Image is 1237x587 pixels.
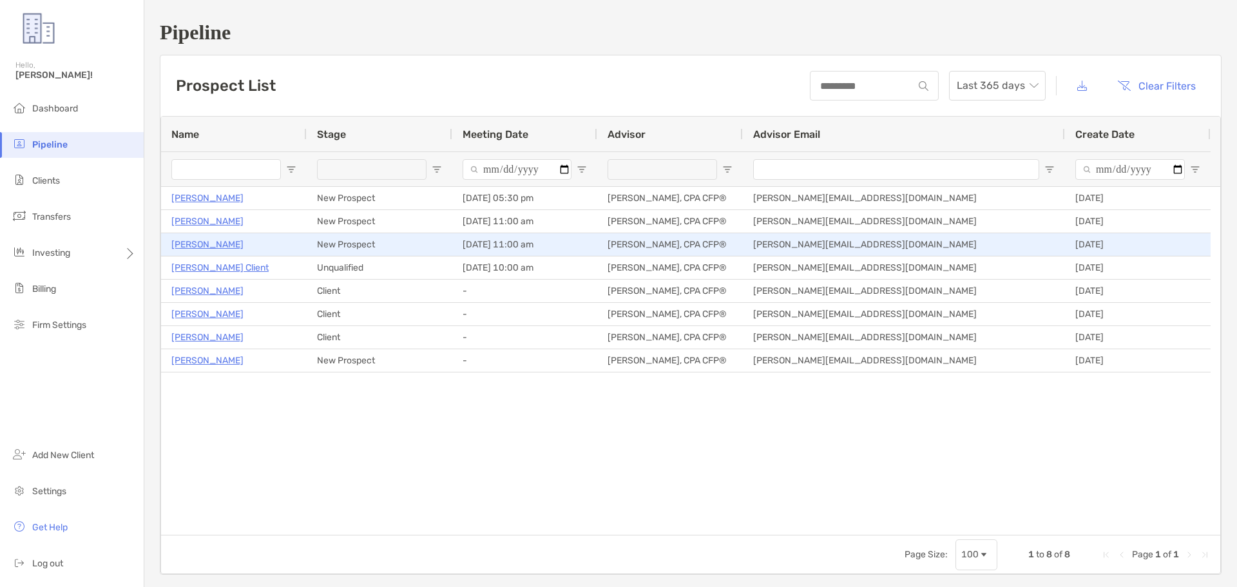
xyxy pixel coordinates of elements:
h1: Pipeline [160,21,1222,44]
span: 1 [1173,549,1179,560]
button: Open Filter Menu [1044,164,1055,175]
span: Stage [317,128,346,140]
a: [PERSON_NAME] Client [171,260,269,276]
div: Page Size [955,539,997,570]
div: [PERSON_NAME][EMAIL_ADDRESS][DOMAIN_NAME] [743,256,1065,279]
div: - [452,349,597,372]
input: Create Date Filter Input [1075,159,1185,180]
div: [PERSON_NAME], CPA CFP® [597,233,743,256]
div: Client [307,280,452,302]
div: Previous Page [1117,550,1127,560]
img: get-help icon [12,519,27,534]
span: 1 [1028,549,1034,560]
div: [DATE] [1065,303,1211,325]
span: Advisor Email [753,128,820,140]
div: Last Page [1200,550,1210,560]
div: New Prospect [307,349,452,372]
span: Log out [32,558,63,569]
a: [PERSON_NAME] [171,213,244,229]
div: [PERSON_NAME], CPA CFP® [597,256,743,279]
img: clients icon [12,172,27,188]
span: 8 [1064,549,1070,560]
span: Name [171,128,199,140]
img: dashboard icon [12,100,27,115]
span: Add New Client [32,450,94,461]
span: Settings [32,486,66,497]
div: Client [307,326,452,349]
div: 100 [961,549,979,560]
div: [PERSON_NAME], CPA CFP® [597,187,743,209]
span: to [1036,549,1044,560]
img: firm-settings icon [12,316,27,332]
div: [DATE] [1065,256,1211,279]
div: [PERSON_NAME][EMAIL_ADDRESS][DOMAIN_NAME] [743,280,1065,302]
a: [PERSON_NAME] [171,306,244,322]
input: Advisor Email Filter Input [753,159,1039,180]
span: [PERSON_NAME]! [15,70,136,81]
button: Open Filter Menu [286,164,296,175]
div: [PERSON_NAME], CPA CFP® [597,326,743,349]
span: Billing [32,284,56,294]
span: Meeting Date [463,128,528,140]
div: Client [307,303,452,325]
div: [PERSON_NAME], CPA CFP® [597,280,743,302]
img: transfers icon [12,208,27,224]
div: [DATE] 11:00 am [452,233,597,256]
span: Transfers [32,211,71,222]
img: investing icon [12,244,27,260]
span: Pipeline [32,139,68,150]
div: First Page [1101,550,1111,560]
div: [PERSON_NAME][EMAIL_ADDRESS][DOMAIN_NAME] [743,349,1065,372]
span: of [1163,549,1171,560]
div: [DATE] [1065,280,1211,302]
img: input icon [919,81,928,91]
span: 1 [1155,549,1161,560]
button: Open Filter Menu [1190,164,1200,175]
span: Get Help [32,522,68,533]
div: [DATE] [1065,326,1211,349]
div: New Prospect [307,210,452,233]
button: Open Filter Menu [577,164,587,175]
div: [DATE] 05:30 pm [452,187,597,209]
p: [PERSON_NAME] [171,236,244,253]
h3: Prospect List [176,77,276,95]
div: [PERSON_NAME], CPA CFP® [597,303,743,325]
div: [DATE] [1065,233,1211,256]
div: [DATE] [1065,210,1211,233]
img: add_new_client icon [12,447,27,462]
div: [DATE] [1065,187,1211,209]
span: Last 365 days [957,72,1038,100]
div: [PERSON_NAME], CPA CFP® [597,210,743,233]
div: - [452,280,597,302]
button: Open Filter Menu [722,164,733,175]
button: Clear Filters [1108,72,1205,100]
input: Meeting Date Filter Input [463,159,571,180]
span: Create Date [1075,128,1135,140]
a: [PERSON_NAME] [171,190,244,206]
div: [PERSON_NAME][EMAIL_ADDRESS][DOMAIN_NAME] [743,326,1065,349]
p: [PERSON_NAME] [171,352,244,369]
img: logout icon [12,555,27,570]
div: [PERSON_NAME][EMAIL_ADDRESS][DOMAIN_NAME] [743,303,1065,325]
div: Next Page [1184,550,1194,560]
div: - [452,303,597,325]
div: [DATE] 10:00 am [452,256,597,279]
div: New Prospect [307,233,452,256]
span: 8 [1046,549,1052,560]
span: Investing [32,247,70,258]
img: billing icon [12,280,27,296]
span: Firm Settings [32,320,86,331]
div: [PERSON_NAME][EMAIL_ADDRESS][DOMAIN_NAME] [743,233,1065,256]
a: [PERSON_NAME] [171,283,244,299]
p: [PERSON_NAME] [171,329,244,345]
div: Unqualified [307,256,452,279]
div: [DATE] [1065,349,1211,372]
span: Advisor [608,128,646,140]
span: Dashboard [32,103,78,114]
div: [PERSON_NAME][EMAIL_ADDRESS][DOMAIN_NAME] [743,187,1065,209]
div: New Prospect [307,187,452,209]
